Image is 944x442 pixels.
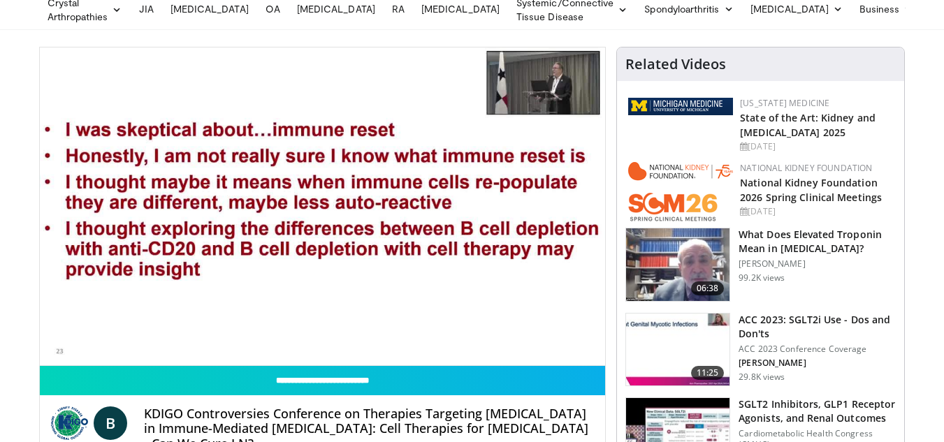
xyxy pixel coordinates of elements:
[625,313,896,387] a: 11:25 ACC 2023: SGLT2i Use - Dos and Don'ts ACC 2023 Conference Coverage [PERSON_NAME] 29.8K views
[40,47,606,366] video-js: Video Player
[739,344,896,355] p: ACC 2023 Conference Coverage
[626,228,729,301] img: 98daf78a-1d22-4ebe-927e-10afe95ffd94.150x105_q85_crop-smart_upscale.jpg
[691,281,725,295] span: 06:38
[628,98,733,115] img: 5ed80e7a-0811-4ad9-9c3a-04de684f05f4.png.150x105_q85_autocrop_double_scale_upscale_version-0.2.png
[626,314,729,386] img: 9258cdf1-0fbf-450b-845f-99397d12d24a.150x105_q85_crop-smart_upscale.jpg
[691,366,725,380] span: 11:25
[739,397,896,425] h3: SGLT2 Inhibitors, GLP1 Receptor Agonists, and Renal Outcomes
[739,272,785,283] p: 99.2K views
[739,228,896,256] h3: What Does Elevated Troponin Mean in [MEDICAL_DATA]?
[628,162,733,221] img: 79503c0a-d5ce-4e31-88bd-91ebf3c563fb.png.150x105_q85_autocrop_double_scale_upscale_version-0.2.png
[739,313,896,341] h3: ACC 2023: SGLT2i Use - Dos and Don'ts
[740,176,882,204] a: National Kidney Foundation 2026 Spring Clinical Meetings
[740,97,829,109] a: [US_STATE] Medicine
[740,140,893,153] div: [DATE]
[739,258,896,270] p: [PERSON_NAME]
[625,56,726,73] h4: Related Videos
[740,111,876,139] a: State of the Art: Kidney and [MEDICAL_DATA] 2025
[739,358,896,369] p: [PERSON_NAME]
[51,406,88,440] img: KDIGO
[740,162,872,174] a: National Kidney Foundation
[625,228,896,302] a: 06:38 What Does Elevated Troponin Mean in [MEDICAL_DATA]? [PERSON_NAME] 99.2K views
[740,205,893,218] div: [DATE]
[94,406,127,440] a: B
[739,371,785,383] p: 29.8K views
